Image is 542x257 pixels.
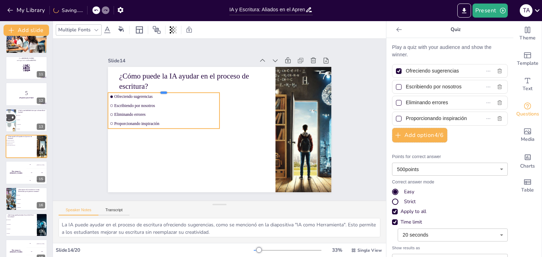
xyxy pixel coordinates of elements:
[17,124,47,125] span: Creatividad
[117,83,220,99] span: Ofreciendo sugerencias
[392,219,508,226] div: Time limit
[405,21,506,38] p: Quiz
[521,186,534,194] span: Table
[392,208,508,215] div: Apply to all
[57,25,92,35] div: Multiple Fonts
[41,172,43,173] div: Jaap
[404,188,414,195] div: Easy
[37,202,45,208] div: 16
[519,34,536,42] span: Theme
[7,145,26,146] span: Proporcionando inspiración
[472,4,508,18] button: Present
[26,161,47,169] div: 100
[329,247,345,253] div: 33 %
[357,247,382,253] span: Single View
[406,82,470,92] input: Option 2
[37,124,45,130] div: 13
[7,140,26,140] span: Ofreciendo sugerencias
[98,208,130,215] button: Transcript
[401,208,426,215] div: Apply to all
[115,101,218,117] span: Eliminando errores
[513,46,542,72] div: Add ready made slides
[520,4,532,17] div: T A
[516,110,539,118] span: Questions
[122,61,269,96] p: ¿Cómo puede la IA ayudar en el proceso de escritura?
[457,4,471,18] button: Export to PowerPoint
[392,163,508,176] div: 500 points
[17,207,47,208] span: Creatividad
[513,148,542,173] div: Add charts and graphs
[29,45,66,47] p: Mantener la voz única
[392,198,508,205] div: Strict
[513,173,542,199] div: Add a table
[513,97,542,123] div: Get real-time input from your audience
[392,245,508,251] span: Show results as
[37,71,45,77] div: 11
[406,113,470,124] input: Option 4
[7,233,36,234] span: Eficiencia
[8,89,45,97] p: 5
[116,26,126,33] div: Background color
[37,150,45,156] div: 14
[37,228,45,234] div: 17
[520,4,532,18] button: T A
[398,228,508,242] div: 20 seconds
[6,213,47,237] div: 17
[392,188,508,195] div: Easy
[6,135,47,158] div: 14
[30,43,67,45] p: Conclusiones
[392,128,447,143] button: Add option4/6
[17,195,47,195] span: Memoria
[392,154,508,160] p: Points for correct answer
[7,228,36,229] span: Creatividad
[392,179,508,186] p: Correct answer mode
[229,5,305,15] input: Insert title
[114,110,217,126] span: Proporcionando inspiración
[513,21,542,46] div: Change the overall theme
[392,44,508,58] p: Play a quiz with your audience and show the winner.
[26,239,47,247] div: 100
[22,58,34,59] strong: [DOMAIN_NAME]
[6,187,47,211] div: 16
[26,177,47,184] div: 300
[6,249,26,253] h4: The winner is [PERSON_NAME]
[114,46,261,68] div: Slide 14
[134,24,145,36] div: Layout
[37,45,45,51] div: 10
[406,66,470,76] input: Option 1
[8,214,35,218] p: ¿Qué riesgo puede presentar el uso de la IA en la escritura?
[404,198,416,205] div: Strict
[6,161,47,184] div: 15
[6,30,47,53] div: 10
[17,203,47,203] span: Gramática
[8,59,45,62] p: and login with code
[520,162,535,170] span: Charts
[56,247,254,253] div: Slide 14 / 20
[6,82,47,106] div: 12
[8,57,45,59] p: Go to
[513,72,542,97] div: Add text boxes
[406,98,470,108] input: Option 3
[523,85,532,93] span: Text
[59,208,98,215] button: Speaker Notes
[6,109,47,132] div: 13
[17,115,47,115] span: Cognición
[41,251,43,252] div: Jaap
[6,171,26,174] h4: The winner is [PERSON_NAME]
[26,169,47,177] div: 200
[5,5,48,16] button: My Library
[18,109,45,113] p: ¿Cuál es una habilidad clave que se desarrolla al escribir?
[7,224,36,225] span: Originalidad
[37,98,45,104] div: 12
[8,136,35,139] p: ¿Cómo puede la IA ayudar en el proceso de escritura?
[521,136,535,143] span: Media
[37,176,45,182] div: 15
[152,26,161,34] span: Position
[59,218,380,237] textarea: La IA puede ayudar en el proceso de escritura ofreciendo sugerencias, como se mencionó en la diap...
[116,93,219,108] span: Escribiendo por nosotros
[6,56,47,80] div: 11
